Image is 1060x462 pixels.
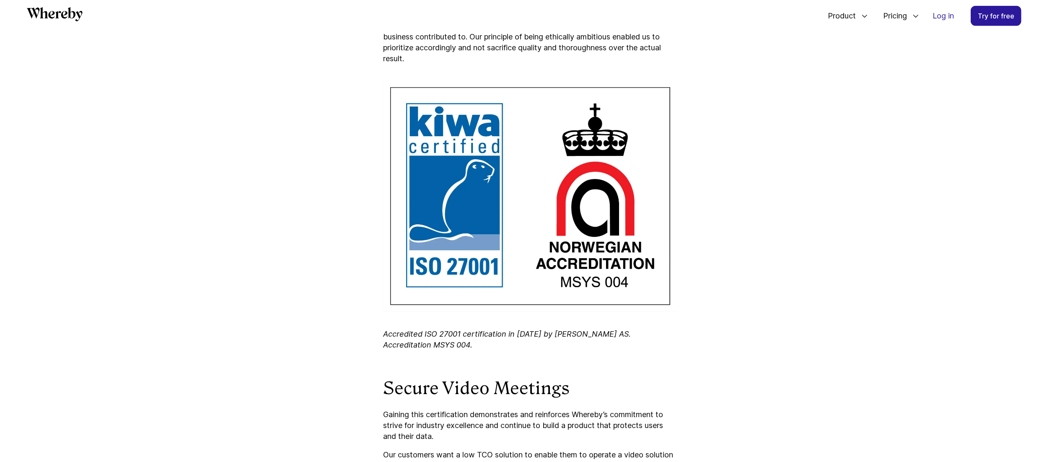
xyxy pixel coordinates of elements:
[27,7,83,24] a: Whereby
[971,6,1021,26] a: Try for free
[875,2,909,30] span: Pricing
[819,2,858,30] span: Product
[926,6,961,26] a: Log in
[384,377,677,399] h2: Secure Video Meetings
[384,330,631,349] i: Accredited ISO 27001 certification in [DATE] by [PERSON_NAME] AS. Accreditation MSYS 004.
[27,7,83,21] svg: Whereby
[384,409,677,442] p: Gaining this certification demonstrates and reinforces Whereby’s commitment to strive for industr...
